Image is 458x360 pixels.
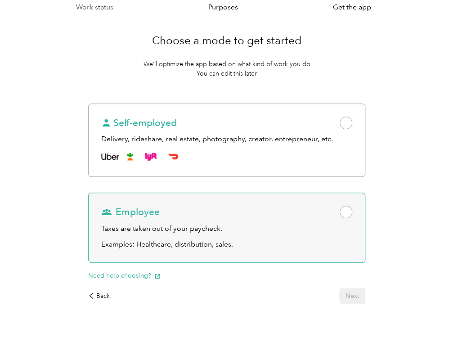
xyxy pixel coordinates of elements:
[333,2,371,13] p: Get the app
[101,239,352,250] p: Examples: Healthcare, distribution, sales.
[208,2,238,13] p: Purposes
[101,223,352,234] div: Taxes are taken out of your paycheck.
[101,117,177,129] span: Self-employed
[101,206,160,218] span: Employee
[152,30,301,51] h1: Choose a mode to get started
[88,271,161,280] button: Need help choosing?
[88,291,110,301] div: Back
[76,2,113,13] p: Work status
[144,59,310,69] p: We’ll optimize the app based on what kind of work you do
[197,69,257,78] p: You can edit this later
[408,310,458,360] iframe: Everlance-gr Chat Button Frame
[101,134,352,145] div: Delivery, rideshare, real estate, photography, creator, entrepreneur, etc.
